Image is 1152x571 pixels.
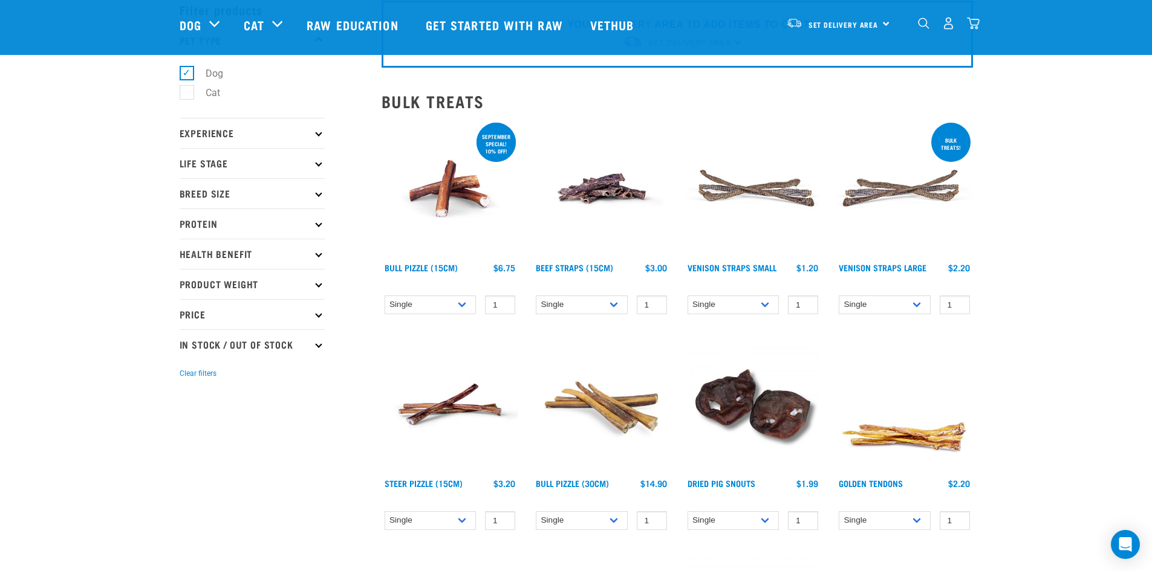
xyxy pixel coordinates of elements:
[180,178,325,208] p: Breed Size
[295,1,413,49] a: Raw Education
[180,148,325,178] p: Life Stage
[839,265,926,269] a: Venison Straps Large
[533,120,670,257] img: Raw Essentials Beef Straps 15cm 6 Pack
[788,511,818,530] input: 1
[180,368,216,379] button: Clear filters
[180,239,325,269] p: Health Benefit
[244,16,264,34] a: Cat
[1111,530,1140,559] div: Open Intercom Messenger
[382,120,519,257] img: Bull Pizzle
[637,511,667,530] input: 1
[385,265,458,269] a: Bull Pizzle (15cm)
[918,18,929,29] img: home-icon-1@2x.png
[180,299,325,329] p: Price
[688,481,755,485] a: Dried Pig Snouts
[493,263,515,273] div: $6.75
[940,511,970,530] input: 1
[493,479,515,488] div: $3.20
[809,22,879,27] span: Set Delivery Area
[485,295,515,314] input: 1
[688,265,776,269] a: Venison Straps Small
[942,17,955,30] img: user.png
[180,16,201,34] a: Dog
[180,269,325,299] p: Product Weight
[186,66,228,81] label: Dog
[786,18,802,28] img: van-moving.png
[485,511,515,530] input: 1
[967,17,980,30] img: home-icon@2x.png
[685,336,822,473] img: IMG 9990
[414,1,578,49] a: Get started with Raw
[637,295,667,314] input: 1
[796,263,818,273] div: $1.20
[796,479,818,488] div: $1.99
[836,120,973,257] img: Stack of 3 Venison Straps Treats for Pets
[180,208,325,239] p: Protein
[186,85,225,100] label: Cat
[536,481,609,485] a: Bull Pizzle (30cm)
[382,336,519,473] img: Raw Essentials Steer Pizzle 15cm
[788,295,818,314] input: 1
[948,479,970,488] div: $2.20
[640,479,667,488] div: $14.90
[477,127,516,160] div: September special! 10% off!
[180,329,325,360] p: In Stock / Out Of Stock
[385,481,463,485] a: Steer Pizzle (15cm)
[836,336,973,473] img: 1293 Golden Tendons 01
[533,336,670,473] img: Bull Pizzle 30cm for Dogs
[382,92,973,111] h2: Bulk Treats
[931,131,971,156] div: BULK TREATS!
[948,263,970,273] div: $2.20
[578,1,649,49] a: Vethub
[685,120,822,257] img: Venison Straps
[536,265,613,269] a: Beef Straps (15cm)
[839,481,903,485] a: Golden Tendons
[940,295,970,314] input: 1
[645,263,667,273] div: $3.00
[180,118,325,148] p: Experience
